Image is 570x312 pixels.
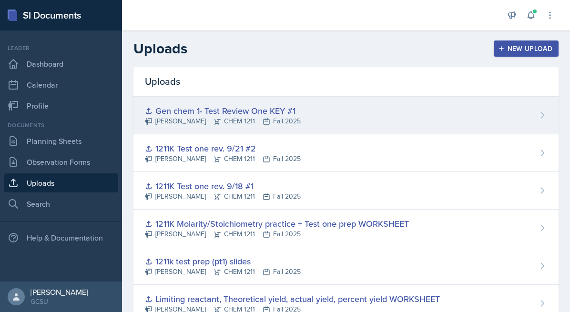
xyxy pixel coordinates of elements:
[145,116,301,126] div: [PERSON_NAME] CHEM 1211 Fall 2025
[145,217,409,230] div: 1211K Molarity/Stoichiometry practice + Test one prep WORKSHEET
[133,172,559,210] a: 1211K Test one rev. 9/18 #1 [PERSON_NAME]CHEM 1211Fall 2025
[145,292,440,305] div: Limiting reactant, Theoretical yield, actual yield, percent yield WORKSHEET
[133,67,559,97] div: Uploads
[4,131,118,151] a: Planning Sheets
[31,287,88,297] div: [PERSON_NAME]
[4,75,118,94] a: Calendar
[494,40,559,57] button: New Upload
[145,154,301,164] div: [PERSON_NAME] CHEM 1211 Fall 2025
[500,45,553,52] div: New Upload
[4,173,118,192] a: Uploads
[4,54,118,73] a: Dashboard
[4,121,118,130] div: Documents
[145,142,301,155] div: 1211K Test one rev. 9/21 #2
[4,228,118,247] div: Help & Documentation
[145,104,301,117] div: Gen chem 1- Test Review One KEY #1
[145,255,301,268] div: 1211k test prep (pt1) slides
[4,194,118,213] a: Search
[4,152,118,171] a: Observation Forms
[145,229,409,239] div: [PERSON_NAME] CHEM 1211 Fall 2025
[4,44,118,52] div: Leader
[31,297,88,306] div: GCSU
[133,247,559,285] a: 1211k test prep (pt1) slides [PERSON_NAME]CHEM 1211Fall 2025
[145,180,301,192] div: 1211K Test one rev. 9/18 #1
[133,40,187,57] h2: Uploads
[145,191,301,201] div: [PERSON_NAME] CHEM 1211 Fall 2025
[145,267,301,277] div: [PERSON_NAME] CHEM 1211 Fall 2025
[133,210,559,247] a: 1211K Molarity/Stoichiometry practice + Test one prep WORKSHEET [PERSON_NAME]CHEM 1211Fall 2025
[133,134,559,172] a: 1211K Test one rev. 9/21 #2 [PERSON_NAME]CHEM 1211Fall 2025
[4,96,118,115] a: Profile
[133,97,559,134] a: Gen chem 1- Test Review One KEY #1 [PERSON_NAME]CHEM 1211Fall 2025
